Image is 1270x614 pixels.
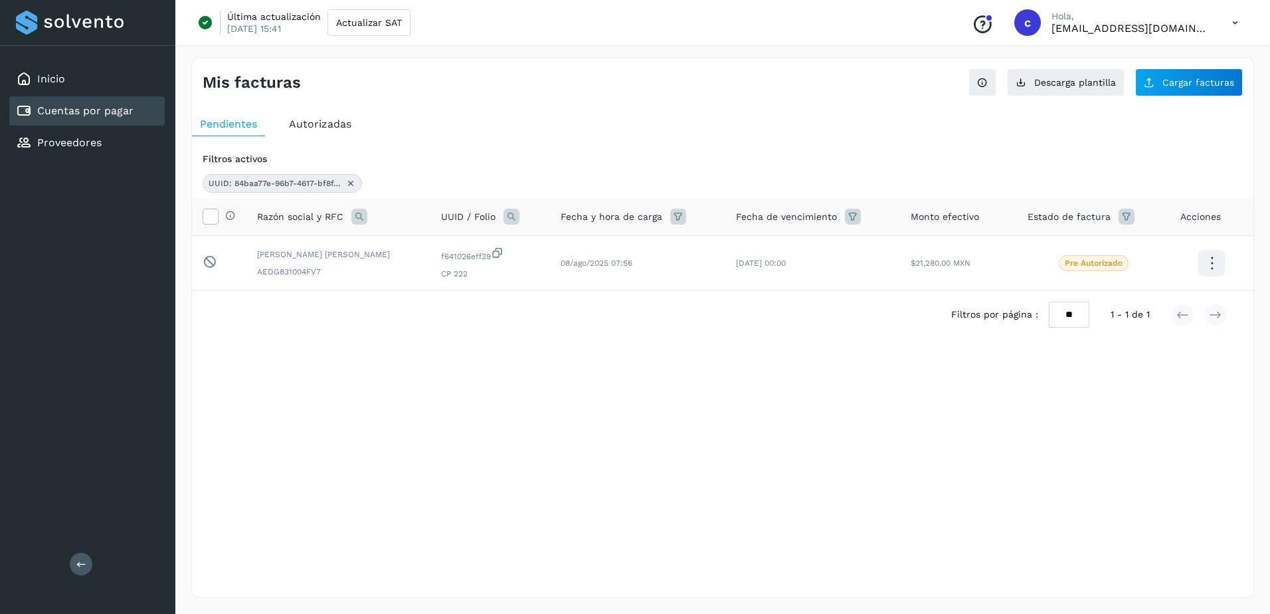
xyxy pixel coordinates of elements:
[227,11,321,23] p: Última actualización
[1007,68,1125,96] button: Descarga plantilla
[951,308,1038,322] span: Filtros por página :
[1051,22,1211,35] p: cxp@53cargo.com
[336,18,402,27] span: Actualizar SAT
[1111,308,1150,322] span: 1 - 1 de 1
[209,177,341,189] span: UUID: 84baa77e-96b7-4617-bf8f-f641026eff39
[561,210,662,224] span: Fecha y hora de carga
[1065,258,1123,268] p: Pre Autorizado
[9,96,165,126] div: Cuentas por pagar
[37,104,134,117] a: Cuentas por pagar
[1180,210,1221,224] span: Acciones
[441,210,496,224] span: UUID / Folio
[1051,11,1211,22] p: Hola,
[37,72,65,85] a: Inicio
[441,247,539,262] span: f641026eff39
[1135,68,1243,96] button: Cargar facturas
[911,258,970,268] span: $21,280.00 MXN
[441,268,539,280] span: CP 222
[911,210,979,224] span: Monto efectivo
[561,258,632,268] span: 08/ago/2025 07:56
[736,258,786,268] span: [DATE] 00:00
[257,210,343,224] span: Razón social y RFC
[327,9,410,36] button: Actualizar SAT
[1028,210,1111,224] span: Estado de factura
[736,210,837,224] span: Fecha de vencimiento
[200,118,257,130] span: Pendientes
[9,64,165,94] div: Inicio
[257,249,420,260] span: [PERSON_NAME] [PERSON_NAME]
[9,128,165,157] div: Proveedores
[203,174,362,193] div: UUID: 84baa77e-96b7-4617-bf8f-f641026eff39
[257,266,420,278] span: AEDG831004FV7
[1162,78,1234,87] span: Cargar facturas
[203,152,1243,166] div: Filtros activos
[227,23,281,35] p: [DATE] 15:41
[203,73,301,92] h4: Mis facturas
[1034,78,1116,87] span: Descarga plantilla
[289,118,351,130] span: Autorizadas
[37,136,102,149] a: Proveedores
